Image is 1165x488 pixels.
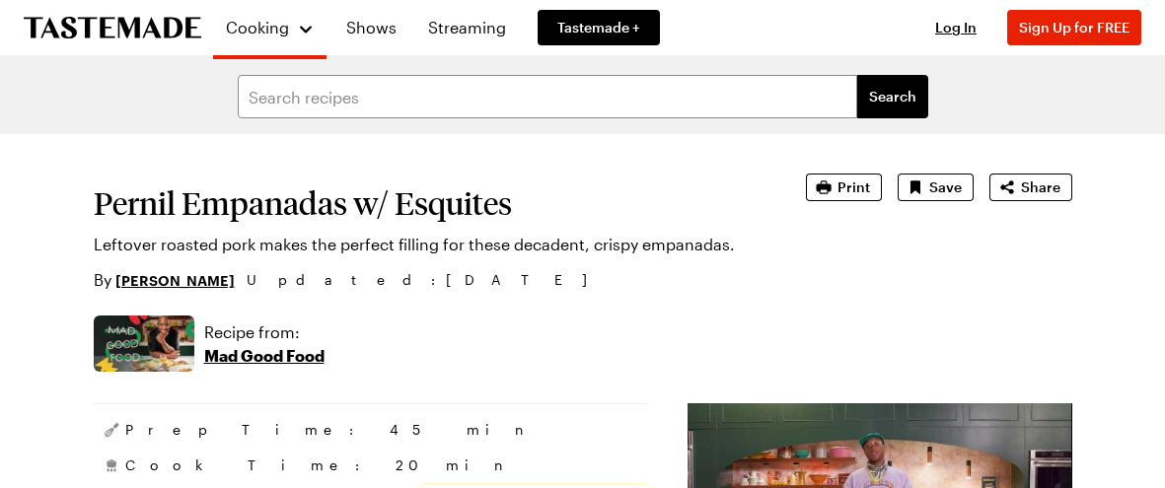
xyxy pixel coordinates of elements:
span: Save [929,177,962,197]
a: Recipe from:Mad Good Food [204,320,325,368]
span: Cooking [226,18,289,36]
span: Share [1021,177,1060,197]
button: Share [989,174,1072,201]
button: Save recipe [898,174,974,201]
a: To Tastemade Home Page [24,17,201,39]
a: [PERSON_NAME] [115,269,235,291]
span: Cook Time: 20 min [125,455,510,475]
p: Recipe from: [204,320,325,344]
a: Tastemade + [538,10,660,45]
input: Search recipes [238,75,857,118]
img: Show where recipe is used [94,315,194,372]
h1: Pernil Empanadas w/ Esquites [94,185,751,221]
button: Print [806,174,882,201]
button: Log In [916,18,995,37]
span: Log In [935,19,977,35]
span: Sign Up for FREE [1019,19,1129,35]
span: Updated : [DATE] [247,269,607,291]
p: Mad Good Food [204,344,325,368]
button: Sign Up for FREE [1007,10,1141,45]
button: filters [857,75,928,118]
p: By [94,268,235,292]
p: Leftover roasted pork makes the perfect filling for these decadent, crispy empanadas. [94,233,751,256]
span: Tastemade + [557,18,640,37]
span: Print [837,177,870,197]
span: Prep Time: 45 min [125,420,531,440]
span: Search [869,87,916,106]
button: Cooking [225,8,315,47]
